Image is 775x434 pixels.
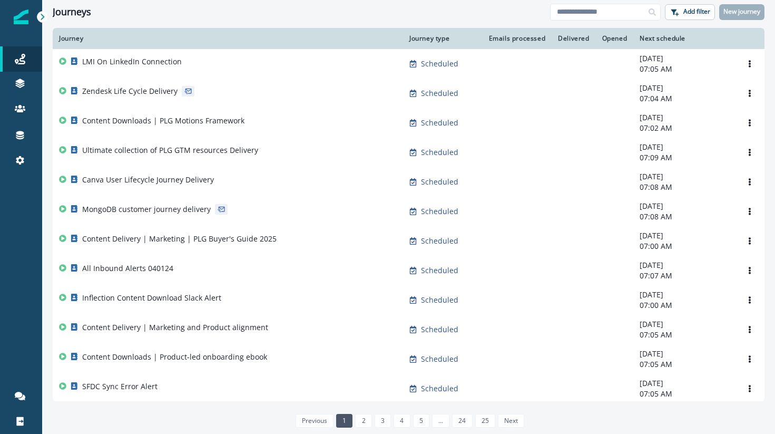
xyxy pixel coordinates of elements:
button: Options [741,144,758,160]
p: 07:08 AM [640,182,729,192]
p: Add filter [683,8,710,15]
p: Scheduled [421,265,458,276]
p: Content Delivery | Marketing | PLG Buyer's Guide 2025 [82,234,277,244]
p: Ultimate collection of PLG GTM resources Delivery [82,145,258,156]
p: 07:05 AM [640,359,729,370]
p: 07:09 AM [640,152,729,163]
button: Add filter [665,4,715,20]
p: [DATE] [640,201,729,211]
button: Options [741,381,758,397]
a: Canva User Lifecycle Journey DeliveryScheduled-[DATE]07:08 AMOptions [53,167,764,197]
a: Inflection Content Download Slack AlertScheduled-[DATE]07:00 AMOptions [53,285,764,315]
p: Scheduled [421,354,458,364]
button: Options [741,115,758,131]
p: Scheduled [421,118,458,128]
p: Content Delivery | Marketing and Product alignment [82,322,268,333]
p: Scheduled [421,59,458,69]
p: 07:00 AM [640,300,729,311]
p: Zendesk Life Cycle Delivery [82,86,178,97]
button: Options [741,204,758,219]
p: [DATE] [640,349,729,359]
p: [DATE] [640,230,729,241]
img: Inflection [14,9,28,24]
button: Options [741,85,758,101]
div: Opened [602,34,627,43]
p: 07:08 AM [640,211,729,222]
a: Page 1 is your current page [336,414,352,428]
p: 07:04 AM [640,93,729,104]
p: Inflection Content Download Slack Alert [82,293,221,303]
div: Delivered [558,34,589,43]
p: Scheduled [421,295,458,305]
p: Scheduled [421,206,458,217]
a: MongoDB customer journey deliveryScheduled-[DATE]07:08 AMOptions [53,197,764,226]
p: Scheduled [421,147,458,158]
p: 07:02 AM [640,123,729,133]
p: LMI On LinkedIn Connection [82,56,182,67]
p: [DATE] [640,171,729,182]
a: Ultimate collection of PLG GTM resources DeliveryScheduled-[DATE]07:09 AMOptions [53,138,764,167]
button: New journey [719,4,764,20]
p: All Inbound Alerts 040124 [82,263,173,274]
p: [DATE] [640,378,729,389]
p: Scheduled [421,324,458,335]
p: [DATE] [640,290,729,300]
p: [DATE] [640,260,729,271]
p: Scheduled [421,177,458,187]
button: Options [741,174,758,190]
a: Content Downloads | Product-led onboarding ebookScheduled-[DATE]07:05 AMOptions [53,344,764,374]
p: Content Downloads | Product-led onboarding ebook [82,352,267,362]
p: 07:05 AM [640,64,729,74]
div: Journey [59,34,397,43]
p: 07:00 AM [640,241,729,252]
p: 07:05 AM [640,330,729,340]
p: [DATE] [640,53,729,64]
a: LMI On LinkedIn ConnectionScheduled-[DATE]07:05 AMOptions [53,49,764,79]
button: Options [741,263,758,278]
a: Page 24 [452,414,472,428]
a: Zendesk Life Cycle DeliveryScheduled-[DATE]07:04 AMOptions [53,79,764,108]
p: [DATE] [640,83,729,93]
p: New journey [723,8,760,15]
a: Content Downloads | PLG Motions FrameworkScheduled-[DATE]07:02 AMOptions [53,108,764,138]
h1: Journeys [53,6,91,18]
a: Page 5 [413,414,429,428]
ul: Pagination [293,414,525,428]
a: Page 3 [375,414,391,428]
a: Jump forward [432,414,449,428]
button: Options [741,233,758,249]
button: Options [741,292,758,308]
button: Options [741,56,758,72]
div: Next schedule [640,34,729,43]
p: Scheduled [421,383,458,394]
a: All Inbound Alerts 040124Scheduled-[DATE]07:07 AMOptions [53,256,764,285]
a: SFDC Sync Error AlertScheduled-[DATE]07:05 AMOptions [53,374,764,403]
p: Canva User Lifecycle Journey Delivery [82,175,214,185]
p: 07:07 AM [640,271,729,281]
p: Content Downloads | PLG Motions Framework [82,115,244,126]
p: [DATE] [640,142,729,152]
p: [DATE] [640,112,729,123]
button: Options [741,351,758,367]
p: Scheduled [421,236,458,246]
a: Content Delivery | Marketing and Product alignmentScheduled-[DATE]07:05 AMOptions [53,315,764,344]
p: [DATE] [640,319,729,330]
p: 07:05 AM [640,389,729,399]
p: SFDC Sync Error Alert [82,381,158,392]
a: Page 25 [475,414,495,428]
a: Content Delivery | Marketing | PLG Buyer's Guide 2025Scheduled-[DATE]07:00 AMOptions [53,226,764,256]
div: Journey type [409,34,473,43]
a: Page 2 [355,414,371,428]
a: Page 4 [394,414,410,428]
a: Next page [498,414,524,428]
button: Options [741,322,758,337]
p: Scheduled [421,88,458,99]
p: MongoDB customer journey delivery [82,204,211,215]
div: Emails processed [486,34,545,43]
